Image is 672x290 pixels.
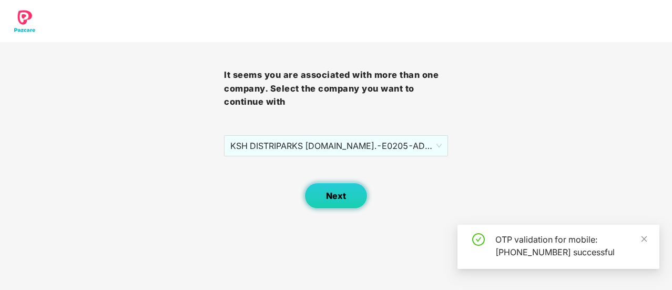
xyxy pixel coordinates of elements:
[326,191,346,201] span: Next
[224,68,448,109] h3: It seems you are associated with more than one company. Select the company you want to continue with
[230,136,442,156] span: KSH DISTRIPARKS [DOMAIN_NAME]. - E0205 - ADMIN
[640,235,648,243] span: close
[472,233,485,246] span: check-circle
[304,183,368,209] button: Next
[495,233,647,258] div: OTP validation for mobile: [PHONE_NUMBER] successful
